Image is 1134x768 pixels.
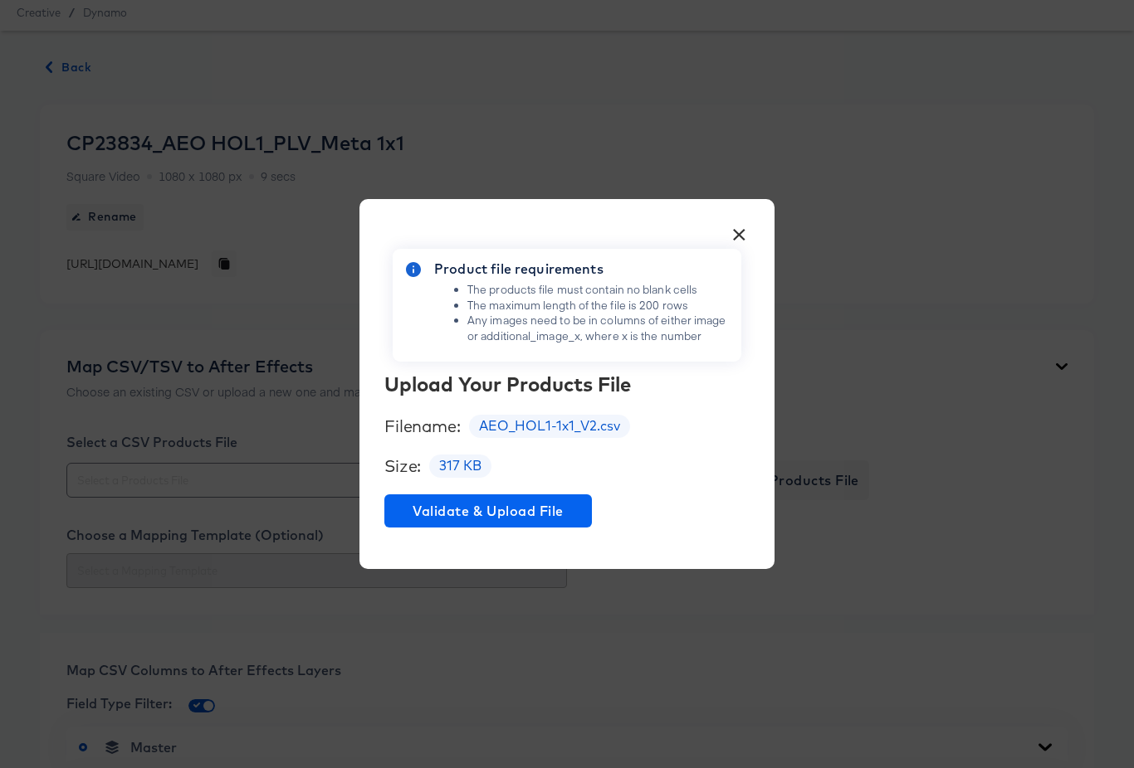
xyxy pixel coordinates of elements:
[467,282,735,298] li: The products file must contain no blank cells
[384,416,461,436] div: Filename:
[429,456,491,475] span: 317 KB
[434,259,735,279] div: Product file requirements
[384,456,421,476] div: Size:
[469,416,630,435] span: AEO_HOL1-1x1_V2.csv
[724,216,754,245] button: ×
[384,494,592,527] button: Validate & Upload File
[391,499,585,523] span: Validate & Upload File
[384,370,750,398] div: Upload Your Products File
[467,298,735,314] li: The maximum length of the file is 200 rows
[467,313,735,343] li: Any images need to be in columns of either image or additional_image_x, where x is the number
